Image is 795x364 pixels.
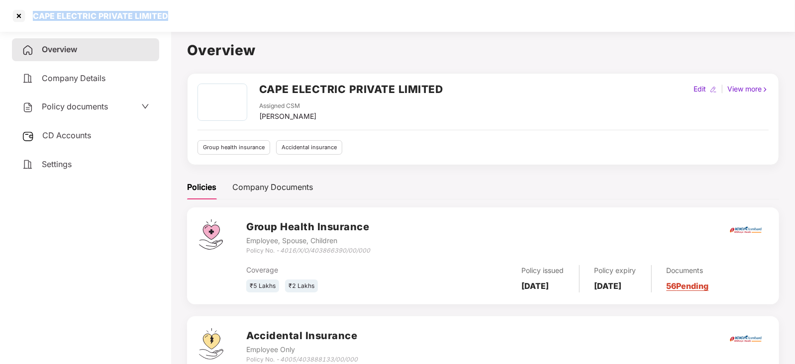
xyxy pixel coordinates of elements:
[246,219,370,235] h3: Group Health Insurance
[259,111,316,122] div: [PERSON_NAME]
[187,181,216,193] div: Policies
[246,279,279,293] div: ₹5 Lakhs
[259,101,316,111] div: Assigned CSM
[187,39,779,61] h1: Overview
[199,219,223,250] img: svg+xml;base64,PHN2ZyB4bWxucz0iaHR0cDovL3d3dy53My5vcmcvMjAwMC9zdmciIHdpZHRoPSI0Ny43MTQiIGhlaWdodD...
[762,86,769,93] img: rightIcon
[710,86,717,93] img: editIcon
[246,246,370,256] div: Policy No. -
[667,265,709,276] div: Documents
[728,333,764,345] img: icici.png
[22,73,34,85] img: svg+xml;base64,PHN2ZyB4bWxucz0iaHR0cDovL3d3dy53My5vcmcvMjAwMC9zdmciIHdpZHRoPSIyNCIgaGVpZ2h0PSIyNC...
[259,81,443,97] h2: CAPE ELECTRIC PRIVATE LIMITED
[285,279,318,293] div: ₹2 Lakhs
[246,328,358,344] h3: Accidental Insurance
[276,140,342,155] div: Accidental insurance
[728,224,764,236] img: icici.png
[246,344,358,355] div: Employee Only
[22,101,34,113] img: svg+xml;base64,PHN2ZyB4bWxucz0iaHR0cDovL3d3dy53My5vcmcvMjAwMC9zdmciIHdpZHRoPSIyNCIgaGVpZ2h0PSIyNC...
[667,281,709,291] a: 56 Pending
[22,130,34,142] img: svg+xml;base64,PHN2ZyB3aWR0aD0iMjUiIGhlaWdodD0iMjQiIHZpZXdCb3g9IjAgMCAyNSAyNCIgZmlsbD0ibm9uZSIgeG...
[719,84,725,94] div: |
[595,265,636,276] div: Policy expiry
[246,265,420,275] div: Coverage
[22,44,34,56] img: svg+xml;base64,PHN2ZyB4bWxucz0iaHR0cDovL3d3dy53My5vcmcvMjAwMC9zdmciIHdpZHRoPSIyNCIgaGVpZ2h0PSIyNC...
[522,265,564,276] div: Policy issued
[522,281,549,291] b: [DATE]
[198,140,270,155] div: Group health insurance
[725,84,771,94] div: View more
[280,247,370,254] i: 4016/X/O/403866390/00/000
[246,235,370,246] div: Employee, Spouse, Children
[595,281,622,291] b: [DATE]
[42,130,91,140] span: CD Accounts
[42,101,108,111] span: Policy documents
[42,44,77,54] span: Overview
[22,159,34,171] img: svg+xml;base64,PHN2ZyB4bWxucz0iaHR0cDovL3d3dy53My5vcmcvMjAwMC9zdmciIHdpZHRoPSIyNCIgaGVpZ2h0PSIyNC...
[42,159,72,169] span: Settings
[692,84,708,94] div: Edit
[232,181,313,193] div: Company Documents
[27,11,168,21] div: CAPE ELECTRIC PRIVATE LIMITED
[199,328,223,360] img: svg+xml;base64,PHN2ZyB4bWxucz0iaHR0cDovL3d3dy53My5vcmcvMjAwMC9zdmciIHdpZHRoPSI0OS4zMjEiIGhlaWdodD...
[141,102,149,110] span: down
[42,73,105,83] span: Company Details
[280,356,358,363] i: 4005/403888133/00/000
